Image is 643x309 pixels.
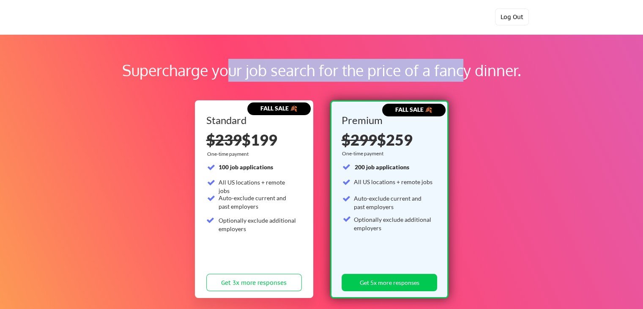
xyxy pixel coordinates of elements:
[219,178,297,195] div: All US locations + remote jobs
[206,130,242,149] s: $239
[355,163,409,171] strong: 200 job applications
[495,8,529,25] button: Log Out
[342,150,386,157] div: One-time payment
[354,215,432,232] div: Optionally exclude additional employers
[342,132,435,147] div: $259
[219,216,297,233] div: Optionally exclude additional employers
[342,130,377,149] s: $299
[354,178,432,186] div: All US locations + remote jobs
[207,151,251,157] div: One-time payment
[219,194,297,210] div: Auto-exclude current and past employers
[354,194,432,211] div: Auto-exclude current and past employers
[206,274,302,291] button: Get 3x more responses
[119,10,169,25] div: ApplyAll
[395,106,432,113] strong: FALL SALE 🍂
[342,274,437,291] button: Get 5x more responses
[54,59,589,82] div: Supercharge your job search for the price of a fancy dinner.
[206,115,299,125] div: Standard
[206,132,302,147] div: $199
[342,115,435,125] div: Premium
[219,163,273,171] strong: 100 job applications
[260,105,297,112] strong: FALL SALE 🍂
